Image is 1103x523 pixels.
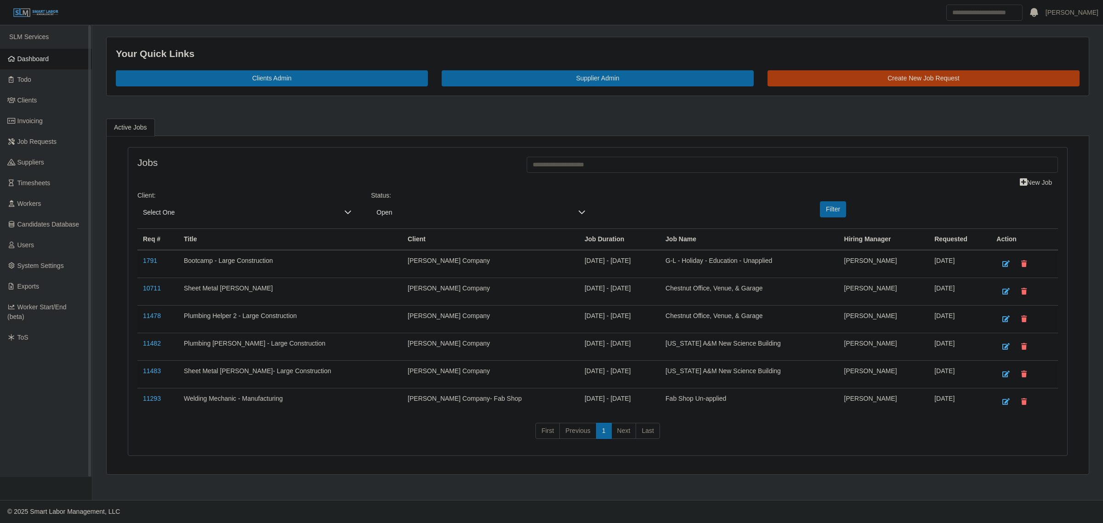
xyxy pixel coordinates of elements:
a: 1 [596,423,612,439]
td: [PERSON_NAME] Company [402,250,579,278]
span: Exports [17,283,39,290]
div: Your Quick Links [116,46,1080,61]
th: Requested [929,228,991,250]
span: © 2025 Smart Labor Management, LLC [7,508,120,515]
td: [DATE] [929,388,991,415]
td: [DATE] - [DATE] [579,333,660,360]
td: [DATE] - [DATE] [579,305,660,333]
td: Welding Mechanic - Manufacturing [178,388,402,415]
td: [DATE] - [DATE] [579,388,660,415]
button: Filter [820,201,846,217]
span: Job Requests [17,138,57,145]
td: [PERSON_NAME] Company [402,333,579,360]
h4: Jobs [137,157,513,168]
td: [PERSON_NAME] Company [402,305,579,333]
td: Sheet Metal [PERSON_NAME] [178,278,402,305]
a: 1791 [143,257,157,264]
td: [DATE] [929,250,991,278]
span: Timesheets [17,179,51,187]
a: New Job [1014,175,1058,191]
th: Title [178,228,402,250]
td: [DATE] [929,305,991,333]
td: [PERSON_NAME] [839,250,929,278]
td: [PERSON_NAME] [839,388,929,415]
span: SLM Services [9,33,49,40]
td: Bootcamp - Large Construction [178,250,402,278]
td: [PERSON_NAME] [839,278,929,305]
a: Supplier Admin [442,70,754,86]
span: Workers [17,200,41,207]
td: [DATE] [929,333,991,360]
td: [US_STATE] A&M New Science Building [660,333,838,360]
a: Clients Admin [116,70,428,86]
span: Select One [137,204,339,221]
th: Req # [137,228,178,250]
td: [DATE] - [DATE] [579,360,660,388]
a: 10711 [143,284,161,292]
span: Todo [17,76,31,83]
td: [PERSON_NAME] [839,305,929,333]
span: Invoicing [17,117,43,125]
a: 11482 [143,340,161,347]
nav: pagination [137,423,1058,447]
th: Hiring Manager [839,228,929,250]
td: Sheet Metal [PERSON_NAME]- Large Construction [178,360,402,388]
td: G-L - Holiday - Education - Unapplied [660,250,838,278]
td: [DATE] - [DATE] [579,250,660,278]
span: Dashboard [17,55,49,63]
span: Candidates Database [17,221,80,228]
th: Action [991,228,1058,250]
img: SLM Logo [13,8,59,18]
span: Worker Start/End (beta) [7,303,67,320]
td: [PERSON_NAME] [839,333,929,360]
span: Users [17,241,34,249]
a: Create New Job Request [768,70,1080,86]
label: Client: [137,191,156,200]
td: [US_STATE] A&M New Science Building [660,360,838,388]
a: 11293 [143,395,161,402]
td: Plumbing [PERSON_NAME] - Large Construction [178,333,402,360]
a: 11483 [143,367,161,375]
th: Job Name [660,228,838,250]
td: [PERSON_NAME] Company [402,360,579,388]
span: System Settings [17,262,64,269]
th: Job Duration [579,228,660,250]
a: Active Jobs [106,119,155,136]
input: Search [946,5,1023,21]
td: Chestnut Office, Venue, & Garage [660,278,838,305]
td: Plumbing Helper 2 - Large Construction [178,305,402,333]
td: [DATE] - [DATE] [579,278,660,305]
label: Status: [371,191,391,200]
a: 11478 [143,312,161,319]
td: [DATE] [929,278,991,305]
td: Chestnut Office, Venue, & Garage [660,305,838,333]
td: [PERSON_NAME] Company [402,278,579,305]
span: ToS [17,334,28,341]
td: [PERSON_NAME] [839,360,929,388]
th: Client [402,228,579,250]
td: [PERSON_NAME] Company- Fab Shop [402,388,579,415]
a: [PERSON_NAME] [1046,8,1098,17]
td: Fab Shop Un-applied [660,388,838,415]
td: [DATE] [929,360,991,388]
span: Clients [17,97,37,104]
span: Suppliers [17,159,44,166]
span: Open [371,204,572,221]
